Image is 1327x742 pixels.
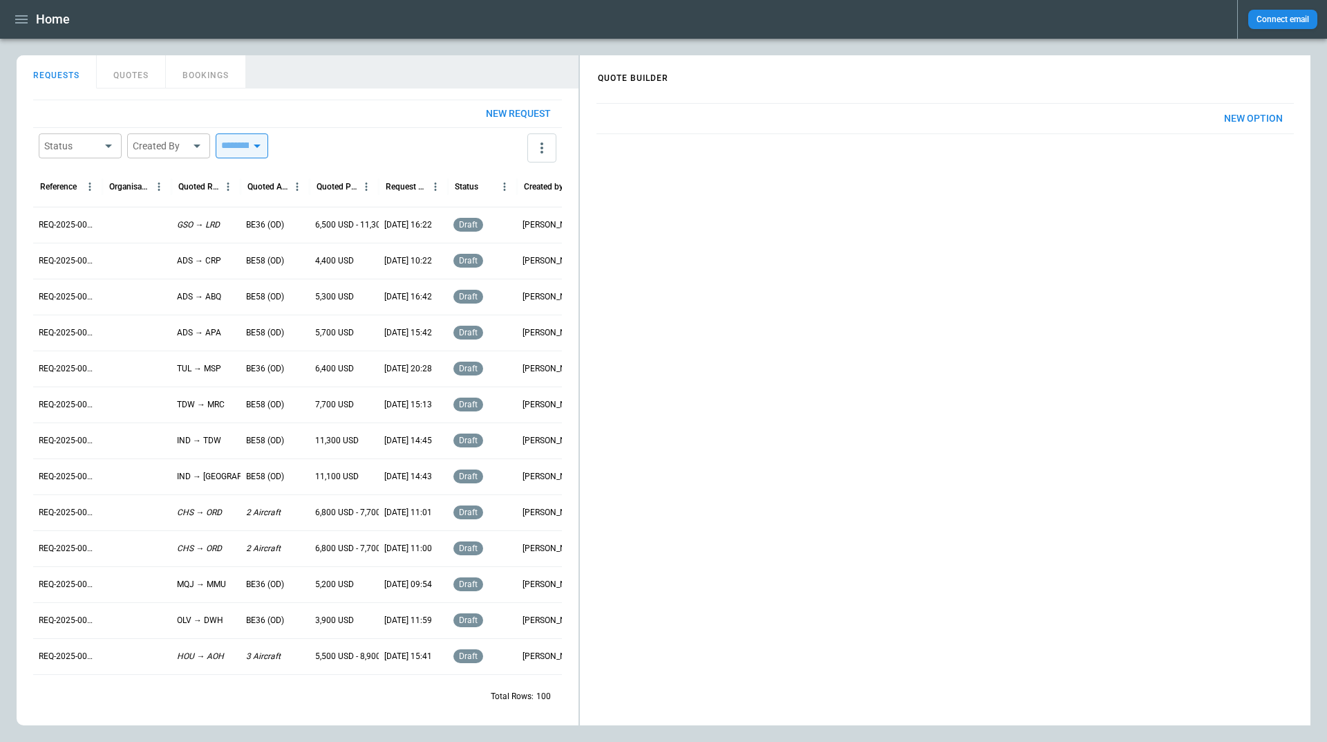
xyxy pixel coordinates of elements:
p: BE58 (OD) [246,255,284,267]
p: CHS → ORD [177,543,222,555]
p: [DATE] 15:13 [384,399,432,411]
p: BE58 (OD) [246,291,284,303]
p: [DATE] 14:43 [384,471,432,483]
p: BE36 (OD) [246,579,284,591]
span: draft [456,292,480,302]
p: 11,100 USD [315,471,359,483]
p: OLV → DWH [177,615,223,627]
p: BE58 (OD) [246,399,284,411]
button: more [527,133,556,163]
div: Request Created At (UTC-05:00) [386,182,426,192]
p: BE36 (OD) [246,219,284,231]
p: [PERSON_NAME] [523,363,581,375]
p: BE36 (OD) [246,615,284,627]
p: 6,500 USD - 11,300 USD [315,219,404,231]
p: [PERSON_NAME] [523,291,581,303]
p: [PERSON_NAME] [523,435,581,447]
span: draft [456,651,480,661]
p: [DATE] 11:01 [384,507,432,519]
p: 5,500 USD - 8,900 USD [315,651,399,662]
div: Created by [524,182,563,192]
span: draft [456,400,480,409]
span: draft [456,436,480,445]
p: 2 Aircraft [246,507,281,519]
p: IND → [GEOGRAPHIC_DATA] [177,471,283,483]
p: [PERSON_NAME] [523,399,581,411]
p: 100 [536,691,551,703]
p: TUL → MSP [177,363,221,375]
p: REQ-2025-000251 [39,219,97,231]
p: 5,200 USD [315,579,354,591]
p: [PERSON_NAME] [523,255,581,267]
p: [DATE] 16:22 [384,219,432,231]
p: [PERSON_NAME] [523,507,581,519]
p: REQ-2025-000245 [39,435,97,447]
p: 4,400 USD [315,255,354,267]
button: Quoted Price column menu [357,178,375,196]
span: draft [456,328,480,337]
p: ADS → ABQ [177,291,221,303]
p: BE36 (OD) [246,363,284,375]
p: GSO → LRD [177,219,220,231]
button: REQUESTS [17,55,97,89]
p: TDW → MRC [177,399,225,411]
p: REQ-2025-000247 [39,363,97,375]
p: 2 Aircraft [246,543,281,555]
span: draft [456,508,480,517]
button: QUOTES [97,55,166,89]
p: IND → TDW [177,435,221,447]
span: draft [456,364,480,373]
p: REQ-2025-000248 [39,327,97,339]
p: [DATE] 15:42 [384,327,432,339]
p: [PERSON_NAME] [523,543,581,555]
p: MQJ → MMU [177,579,226,591]
p: REQ-2025-000242 [39,543,97,555]
button: Organisation column menu [150,178,168,196]
p: REQ-2025-000240 [39,615,97,627]
p: REQ-2025-000244 [39,471,97,483]
p: BE58 (OD) [246,471,284,483]
div: Created By [133,139,188,153]
button: New request [475,100,562,127]
button: BOOKINGS [166,55,246,89]
p: [PERSON_NAME] [523,651,581,662]
p: [DATE] 20:28 [384,363,432,375]
p: 3 Aircraft [246,651,281,662]
span: draft [456,579,480,589]
p: 3,900 USD [315,615,354,627]
p: ADS → APA [177,327,221,339]
p: 5,700 USD [315,327,354,339]
p: BE58 (OD) [246,435,284,447]
div: Quoted Aircraft [247,182,288,192]
p: BE58 (OD) [246,327,284,339]
p: HOU → AOH [177,651,224,662]
p: [DATE] 09:54 [384,579,432,591]
button: Quoted Route column menu [219,178,237,196]
button: Reference column menu [81,178,99,196]
button: Quoted Aircraft column menu [288,178,306,196]
p: [DATE] 11:00 [384,543,432,555]
span: draft [456,220,480,230]
p: REQ-2025-000250 [39,255,97,267]
p: [DATE] 15:41 [384,651,432,662]
div: scrollable content [580,92,1310,145]
div: Organisation [109,182,150,192]
p: Total Rows: [491,691,534,703]
button: Request Created At (UTC-05:00) column menu [426,178,444,196]
p: [PERSON_NAME] [523,471,581,483]
div: Quoted Price [317,182,357,192]
div: Status [455,182,478,192]
button: Connect email [1248,10,1317,29]
p: 6,400 USD [315,363,354,375]
p: REQ-2025-000246 [39,399,97,411]
p: [DATE] 14:45 [384,435,432,447]
p: [PERSON_NAME] [523,579,581,591]
p: 6,800 USD - 7,700 USD [315,507,399,519]
button: Status column menu [496,178,514,196]
p: REQ-2025-000239 [39,651,97,662]
p: ADS → CRP [177,255,221,267]
span: draft [456,472,480,481]
p: [PERSON_NAME] [523,615,581,627]
span: draft [456,256,480,266]
p: [DATE] 10:22 [384,255,432,267]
